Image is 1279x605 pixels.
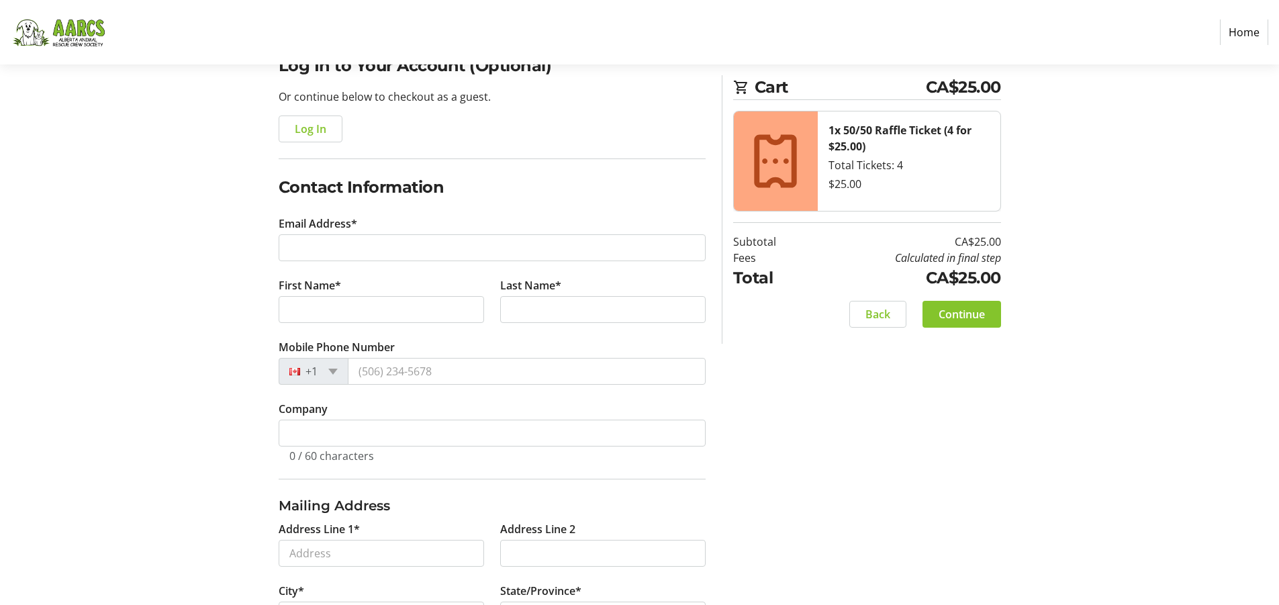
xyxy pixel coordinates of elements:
[922,301,1001,328] button: Continue
[279,216,357,232] label: Email Address*
[755,75,926,99] span: Cart
[279,175,706,199] h2: Contact Information
[289,449,374,463] tr-character-limit: 0 / 60 characters
[926,75,1001,99] span: CA$25.00
[295,121,326,137] span: Log In
[500,277,561,293] label: Last Name*
[810,250,1001,266] td: Calculated in final step
[279,401,328,417] label: Company
[348,358,706,385] input: (506) 234-5678
[279,89,706,105] p: Or continue below to checkout as a guest.
[865,306,890,322] span: Back
[1220,19,1268,45] a: Home
[939,306,985,322] span: Continue
[828,157,990,173] div: Total Tickets: 4
[849,301,906,328] button: Back
[279,583,304,599] label: City*
[279,277,341,293] label: First Name*
[828,176,990,192] div: $25.00
[810,234,1001,250] td: CA$25.00
[733,250,810,266] td: Fees
[279,540,484,567] input: Address
[279,54,706,78] h2: Log In to Your Account (Optional)
[11,5,106,59] img: Alberta Animal Rescue Crew Society's Logo
[828,123,972,154] strong: 1x 50/50 Raffle Ticket (4 for $25.00)
[733,266,810,290] td: Total
[500,583,581,599] label: State/Province*
[279,115,342,142] button: Log In
[279,521,360,537] label: Address Line 1*
[810,266,1001,290] td: CA$25.00
[279,339,395,355] label: Mobile Phone Number
[279,496,706,516] h3: Mailing Address
[500,521,575,537] label: Address Line 2
[733,234,810,250] td: Subtotal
